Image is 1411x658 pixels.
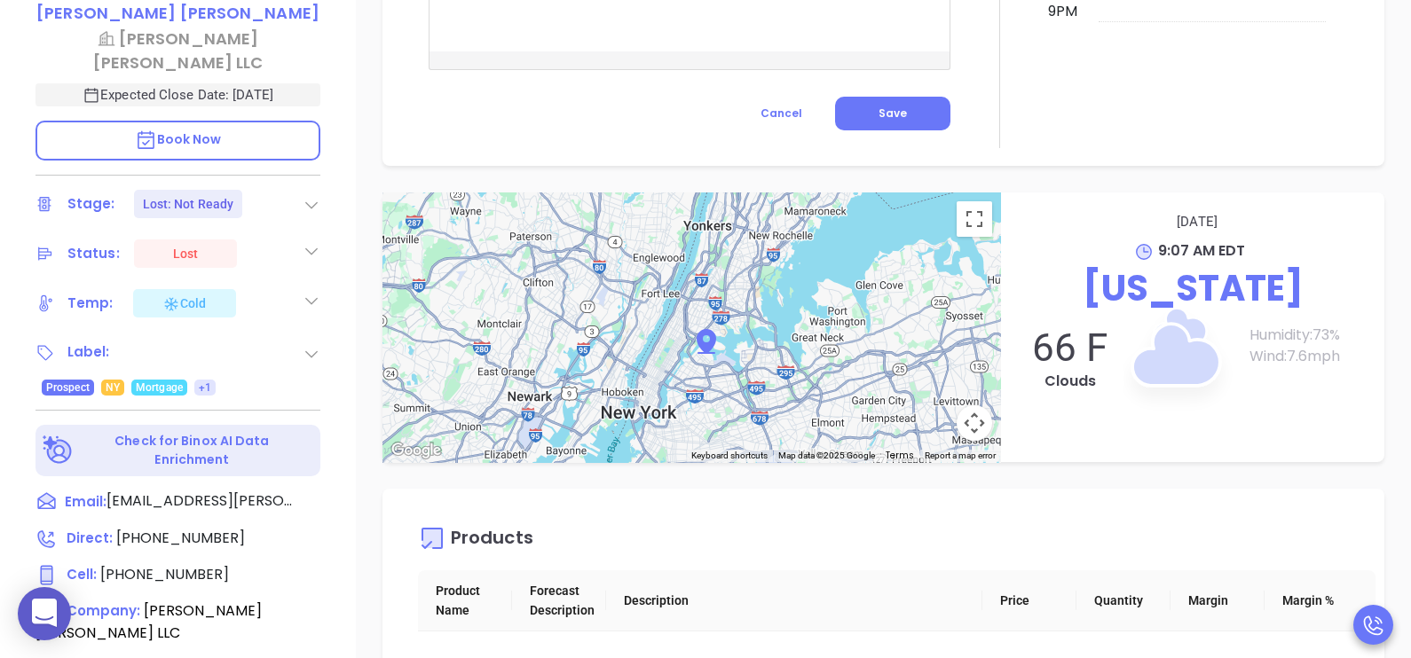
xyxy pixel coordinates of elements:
[1019,371,1121,392] p: Clouds
[67,529,113,547] span: Direct :
[65,490,106,513] span: Email:
[957,201,992,237] button: Toggle fullscreen view
[1158,240,1245,261] span: 9:07 AM EDT
[67,240,120,267] div: Status:
[1019,325,1121,371] p: 66 F
[136,378,183,397] span: Mortgage
[35,27,320,74] a: [PERSON_NAME] [PERSON_NAME] LLC
[1085,267,1263,444] img: Clouds
[512,570,606,631] th: Forecast Description
[143,190,234,218] div: Lost: Not Ready
[835,97,950,130] button: Save
[886,449,914,462] a: Terms
[387,439,445,462] a: Open this area in Google Maps (opens a new window)
[1028,210,1367,233] p: [DATE]
[46,378,90,397] span: Prospect
[35,83,320,106] p: Expected Close Date: [DATE]
[761,106,802,121] span: Cancel
[1171,570,1265,631] th: Margin
[691,450,768,462] button: Keyboard shortcuts
[67,191,115,217] div: Stage:
[36,1,319,27] a: [PERSON_NAME] [PERSON_NAME]
[451,529,533,552] div: Products
[116,528,245,548] span: [PHONE_NUMBER]
[106,378,120,397] span: NY
[1249,346,1367,367] p: Wind: 7.6 mph
[35,600,262,643] span: [PERSON_NAME] [PERSON_NAME] LLC
[728,97,835,130] button: Cancel
[879,106,907,121] span: Save
[1044,1,1081,22] div: 9pm
[76,432,308,469] p: Check for Binox AI Data Enrichment
[606,570,982,631] th: Description
[67,601,140,620] span: Company:
[1249,325,1367,346] p: Humidity: 73 %
[67,290,114,317] div: Temp:
[36,1,319,25] p: [PERSON_NAME] [PERSON_NAME]
[106,490,293,512] span: [EMAIL_ADDRESS][PERSON_NAME][DOMAIN_NAME]
[173,239,198,268] div: Lost
[162,293,206,314] div: Cold
[43,435,74,466] img: Ai-Enrich-DaqCidB-.svg
[1076,570,1171,631] th: Quantity
[1019,262,1367,315] p: [US_STATE]
[67,339,110,365] div: Label:
[778,450,875,460] span: Map data ©2025 Google
[957,405,992,441] button: Map camera controls
[387,439,445,462] img: Google
[67,565,97,584] span: Cell :
[925,450,996,460] a: Report a map error
[982,570,1076,631] th: Price
[135,130,222,148] span: Book Now
[100,564,229,584] span: [PHONE_NUMBER]
[418,570,512,631] th: Product Name
[1265,570,1359,631] th: Margin %
[199,378,211,397] span: +1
